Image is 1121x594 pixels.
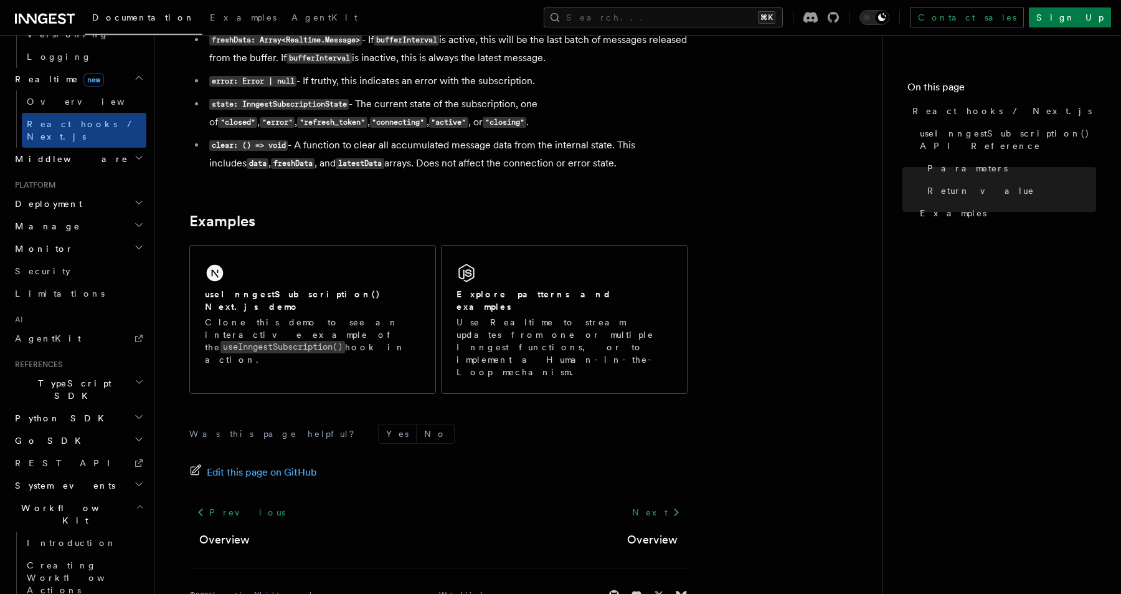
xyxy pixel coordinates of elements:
[379,424,416,443] button: Yes
[10,282,146,305] a: Limitations
[27,538,116,548] span: Introduction
[22,113,146,148] a: React hooks / Next.js
[10,497,146,532] button: Workflow Kit
[10,479,115,492] span: System events
[15,333,81,343] span: AgentKit
[10,407,146,429] button: Python SDK
[199,531,250,548] a: Overview
[544,7,783,27] button: Search...⌘K
[205,288,420,313] h2: useInngestSubscription() Next.js demo
[27,97,155,107] span: Overview
[915,122,1096,157] a: useInngestSubscription() API Reference
[22,90,146,113] a: Overview
[10,220,80,232] span: Manage
[456,288,672,313] h2: Explore patterns and examples
[189,501,292,524] a: Previous
[429,117,468,128] code: "active"
[10,90,146,148] div: Realtimenew
[10,260,146,282] a: Security
[483,117,526,128] code: "closing"
[205,316,420,366] p: Clone this demo to see an interactive example of the hook in action.
[10,412,111,424] span: Python SDK
[10,360,62,370] span: References
[189,213,255,230] a: Examples
[202,4,284,34] a: Examples
[10,215,146,237] button: Manage
[1029,7,1111,27] a: Sign Up
[915,202,1096,224] a: Examples
[10,68,146,90] button: Realtimenew
[907,100,1096,122] a: React hooks / Next.js
[210,12,277,22] span: Examples
[625,501,688,524] a: Next
[922,157,1096,180] a: Parameters
[209,76,296,87] code: error: Error | null
[206,31,688,67] li: - If is active, this will be the last batch of messages released from the buffer. If is inactive,...
[370,117,427,128] code: "connecting"
[271,158,315,169] code: freshData
[10,315,23,325] span: AI
[912,105,1092,117] span: React hooks / Next.js
[10,198,82,210] span: Deployment
[209,99,349,110] code: state: InngestSubscriptionState
[83,73,104,87] span: new
[10,474,146,497] button: System events
[859,10,889,25] button: Toggle dark mode
[441,245,688,394] a: Explore patterns and examplesUse Realtime to stream updates from one or multiple Inngest function...
[27,52,92,62] span: Logging
[927,184,1034,197] span: Return value
[10,180,56,190] span: Platform
[27,119,137,141] span: React hooks / Next.js
[189,245,436,394] a: useInngestSubscription() Next.js demoClone this demo to see an interactive example of theuseInnge...
[85,4,202,35] a: Documentation
[10,372,146,407] button: TypeScript SDK
[206,137,688,173] li: - A function to clear all accumulated message data from the internal state. This includes , , and...
[10,327,146,350] a: AgentKit
[10,73,104,85] span: Realtime
[218,117,257,128] code: "closed"
[22,532,146,554] a: Introduction
[260,117,295,128] code: "error"
[92,12,195,22] span: Documentation
[907,80,1096,100] h4: On this page
[920,207,986,219] span: Examples
[189,464,317,481] a: Edit this page on GitHub
[417,424,454,443] button: No
[220,341,345,353] code: useInngestSubscription()
[758,11,775,24] kbd: ⌘K
[209,140,288,151] code: clear: () => void
[284,4,365,34] a: AgentKit
[22,46,146,68] a: Logging
[10,148,146,170] button: Middleware
[10,434,88,447] span: Go SDK
[374,35,439,46] code: bufferInterval
[10,452,146,474] a: REST API
[209,35,362,46] code: freshData: Array<Realtime.Message>
[207,464,317,481] span: Edit this page on GitHub
[10,237,146,260] button: Monitor
[456,316,672,378] p: Use Realtime to stream updates from one or multiple Inngest functions, or to implement a Human-in...
[10,193,146,215] button: Deployment
[10,153,128,165] span: Middleware
[910,7,1024,27] a: Contact sales
[627,531,678,548] a: Overview
[297,117,367,128] code: "refresh_token"
[15,266,70,276] span: Security
[336,158,384,169] code: latestData
[286,53,352,64] code: bufferInterval
[10,502,136,527] span: Workflow Kit
[15,458,121,468] span: REST API
[10,377,135,402] span: TypeScript SDK
[247,158,268,169] code: data
[920,127,1096,152] span: useInngestSubscription() API Reference
[206,72,688,90] li: - If truthy, this indicates an error with the subscription.
[15,289,105,299] span: Limitations
[10,429,146,452] button: Go SDK
[291,12,357,22] span: AgentKit
[189,428,363,440] p: Was this page helpful?
[206,95,688,132] li: - The current state of the subscription, one of , , , , , or .
[10,242,73,255] span: Monitor
[927,162,1008,175] span: Parameters
[922,180,1096,202] a: Return value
